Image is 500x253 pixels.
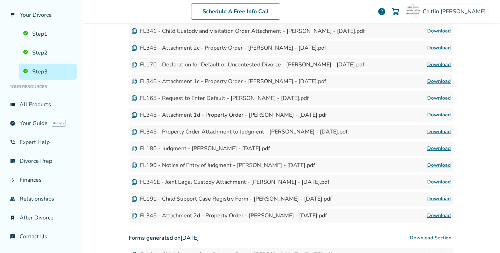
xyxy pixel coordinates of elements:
[406,5,420,19] img: Caitlin Flom
[6,134,77,150] a: phone_in_talkExpert Help
[6,210,77,226] a: bookmark_checkAfter Divorce
[132,213,137,218] img: Document
[10,12,15,18] span: flag_2
[10,196,15,202] span: group
[132,27,365,35] div: FL341 - Child Custody and Visitation Order Attachment - [PERSON_NAME] - [DATE].pdf
[427,27,451,35] a: Download
[132,44,326,52] div: FL345 - Attachment 2c - Property Order - [PERSON_NAME] - [DATE].pdf
[392,7,400,16] img: Cart
[427,195,451,203] a: Download
[132,79,137,84] img: Document
[6,115,77,131] a: exploreYour GuideAI beta
[6,7,77,23] a: flag_2Your Divorce
[191,3,280,20] a: Schedule A Free Info Call
[132,129,137,135] img: Document
[427,178,451,186] a: Download
[132,61,364,68] div: FL170 - Declaration for Default or Uncontested Divorce - [PERSON_NAME] - [DATE].pdf
[19,26,77,42] a: Step1
[132,62,137,67] img: Document
[132,45,137,51] img: Document
[427,128,451,136] a: Download
[132,162,137,168] img: Document
[132,195,332,203] div: FL191 - Child Support Case Registry Form - [PERSON_NAME] - [DATE].pdf
[132,179,137,185] img: Document
[10,121,15,126] span: explore
[132,178,329,186] div: FL341E - Joint Legal Custody Attachment - [PERSON_NAME] - [DATE].pdf
[20,11,52,19] span: Your Divorce
[408,231,453,245] button: Download Section
[427,111,451,119] a: Download
[10,234,15,239] span: chat_info
[427,161,451,169] a: Download
[10,139,15,145] span: phone_in_talk
[427,211,451,220] a: Download
[132,95,137,101] img: Document
[6,153,77,169] a: list_alt_checkDivorce Prep
[423,8,488,15] span: Caitlin [PERSON_NAME]
[132,78,326,85] div: FL345 - Attachment 1c - Property Order - [PERSON_NAME] - [DATE].pdf
[6,229,77,245] a: chat_infoContact Us
[465,219,500,253] iframe: Chat Widget
[6,191,77,207] a: groupRelationships
[10,177,15,183] span: attach_money
[129,231,453,245] h3: Forms generated on [DATE]
[132,212,327,219] div: FL345 - Attachment 2d - Property Order - [PERSON_NAME] - [DATE].pdf
[427,144,451,153] a: Download
[132,146,137,151] img: Document
[427,94,451,102] a: Download
[132,128,347,136] div: FL345 - Property Order Attachment to Judgment - [PERSON_NAME] - [DATE].pdf
[19,45,77,61] a: Step2
[10,158,15,164] span: list_alt_check
[132,94,309,102] div: FL165 - Request to Enter Default - [PERSON_NAME] - [DATE].pdf
[10,102,15,107] span: view_list
[132,112,137,118] img: Document
[10,215,15,221] span: bookmark_check
[132,111,327,119] div: FL345 - Attachment 1d - Property Order - [PERSON_NAME] - [DATE].pdf
[427,77,451,86] a: Download
[132,196,137,202] img: Document
[378,7,386,16] a: help
[6,80,77,94] li: Your Resources
[132,28,137,34] img: Document
[132,161,315,169] div: FL190 - Notice of Entry of Judgment - [PERSON_NAME] - [DATE].pdf
[52,120,65,127] span: AI beta
[6,172,77,188] a: attach_moneyFinances
[132,145,270,152] div: FL180 - Judgment - [PERSON_NAME] - [DATE].pdf
[6,96,77,113] a: view_listAll Products
[19,64,77,80] a: Step3
[427,44,451,52] a: Download
[427,60,451,69] a: Download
